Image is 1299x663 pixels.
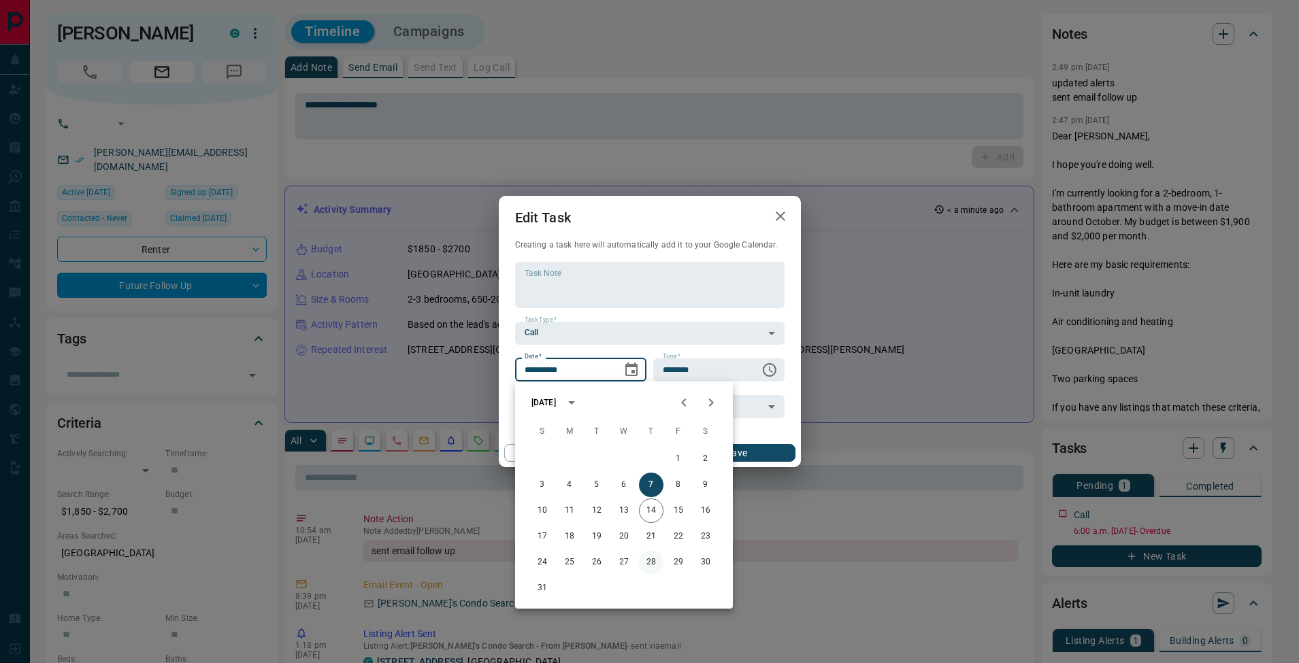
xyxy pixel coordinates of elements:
button: calendar view is open, switch to year view [560,391,583,414]
button: 30 [693,550,718,575]
button: 5 [585,473,609,497]
button: 10 [530,498,555,523]
button: Previous month [670,389,697,416]
span: Wednesday [612,418,636,445]
button: 31 [530,576,555,600]
button: 6 [612,473,636,497]
button: 2 [693,447,718,471]
button: 27 [612,550,636,575]
button: 28 [639,550,663,575]
label: Date [525,352,542,361]
button: Save [678,444,795,462]
button: 23 [693,524,718,549]
button: 26 [585,550,609,575]
label: Time [663,352,680,361]
p: Creating a task here will automatically add it to your Google Calendar. [515,239,785,251]
span: Thursday [639,418,663,445]
button: 16 [693,498,718,523]
button: 17 [530,524,555,549]
button: 18 [557,524,582,549]
button: 11 [557,498,582,523]
span: Tuesday [585,418,609,445]
button: 13 [612,498,636,523]
button: 3 [530,473,555,497]
button: 4 [557,473,582,497]
button: 24 [530,550,555,575]
button: 19 [585,524,609,549]
button: 29 [666,550,691,575]
button: 9 [693,473,718,497]
span: Sunday [530,418,555,445]
button: 1 [666,447,691,471]
span: Saturday [693,418,718,445]
div: [DATE] [531,396,556,409]
button: Choose date, selected date is Aug 7, 2025 [618,356,645,384]
span: Monday [557,418,582,445]
span: Friday [666,418,691,445]
button: Choose time, selected time is 6:00 AM [756,356,783,384]
button: 21 [639,524,663,549]
button: 25 [557,550,582,575]
div: Call [515,322,785,345]
button: 22 [666,524,691,549]
button: Cancel [504,444,621,462]
button: 20 [612,524,636,549]
button: 14 [639,498,663,523]
button: Next month [697,389,725,416]
h2: Edit Task [499,196,587,239]
button: 15 [666,498,691,523]
button: 7 [639,473,663,497]
label: Task Type [525,316,557,324]
button: 12 [585,498,609,523]
button: 8 [666,473,691,497]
